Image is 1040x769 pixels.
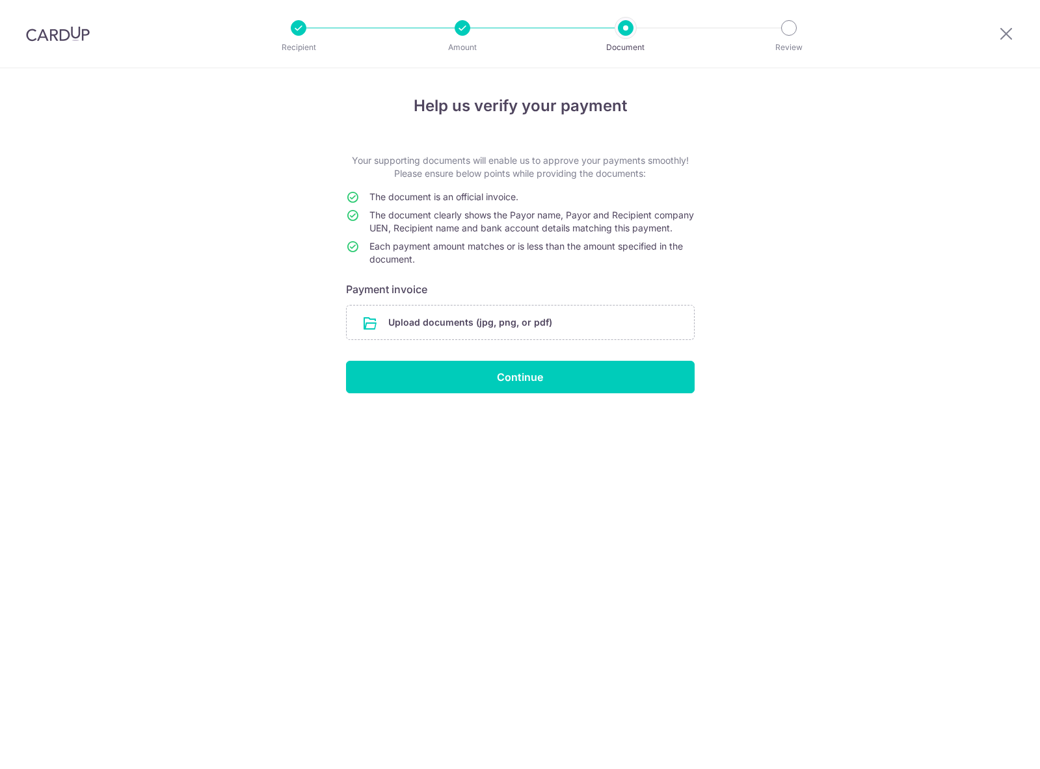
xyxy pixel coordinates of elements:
p: Recipient [250,41,347,54]
h4: Help us verify your payment [346,94,695,118]
img: CardUp [26,26,90,42]
p: Your supporting documents will enable us to approve your payments smoothly! Please ensure below p... [346,154,695,180]
p: Amount [414,41,511,54]
p: Review [741,41,837,54]
input: Continue [346,361,695,393]
p: Document [578,41,674,54]
span: The document clearly shows the Payor name, Payor and Recipient company UEN, Recipient name and ba... [369,209,694,233]
span: The document is an official invoice. [369,191,518,202]
span: Each payment amount matches or is less than the amount specified in the document. [369,241,683,265]
div: Upload documents (jpg, png, or pdf) [346,305,695,340]
h6: Payment invoice [346,281,695,297]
